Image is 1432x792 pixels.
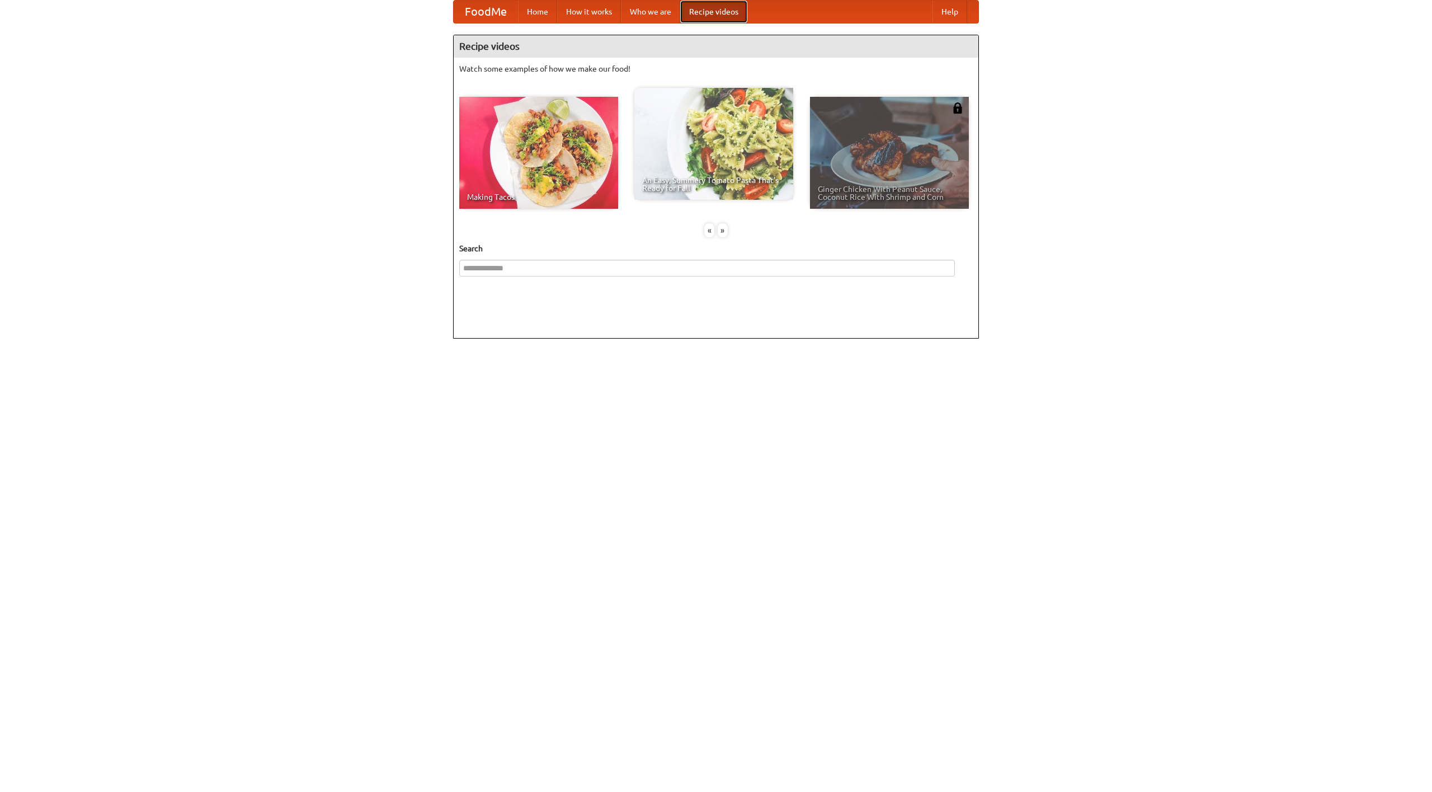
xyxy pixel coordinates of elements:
div: » [718,223,728,237]
a: Who we are [621,1,680,23]
a: Recipe videos [680,1,747,23]
span: Making Tacos [467,193,610,201]
a: How it works [557,1,621,23]
div: « [704,223,714,237]
a: FoodMe [454,1,518,23]
img: 483408.png [952,102,963,114]
h4: Recipe videos [454,35,978,58]
a: An Easy, Summery Tomato Pasta That's Ready for Fall [634,88,793,200]
h5: Search [459,243,973,254]
p: Watch some examples of how we make our food! [459,63,973,74]
span: An Easy, Summery Tomato Pasta That's Ready for Fall [642,176,785,192]
a: Making Tacos [459,97,618,209]
a: Home [518,1,557,23]
a: Help [932,1,967,23]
